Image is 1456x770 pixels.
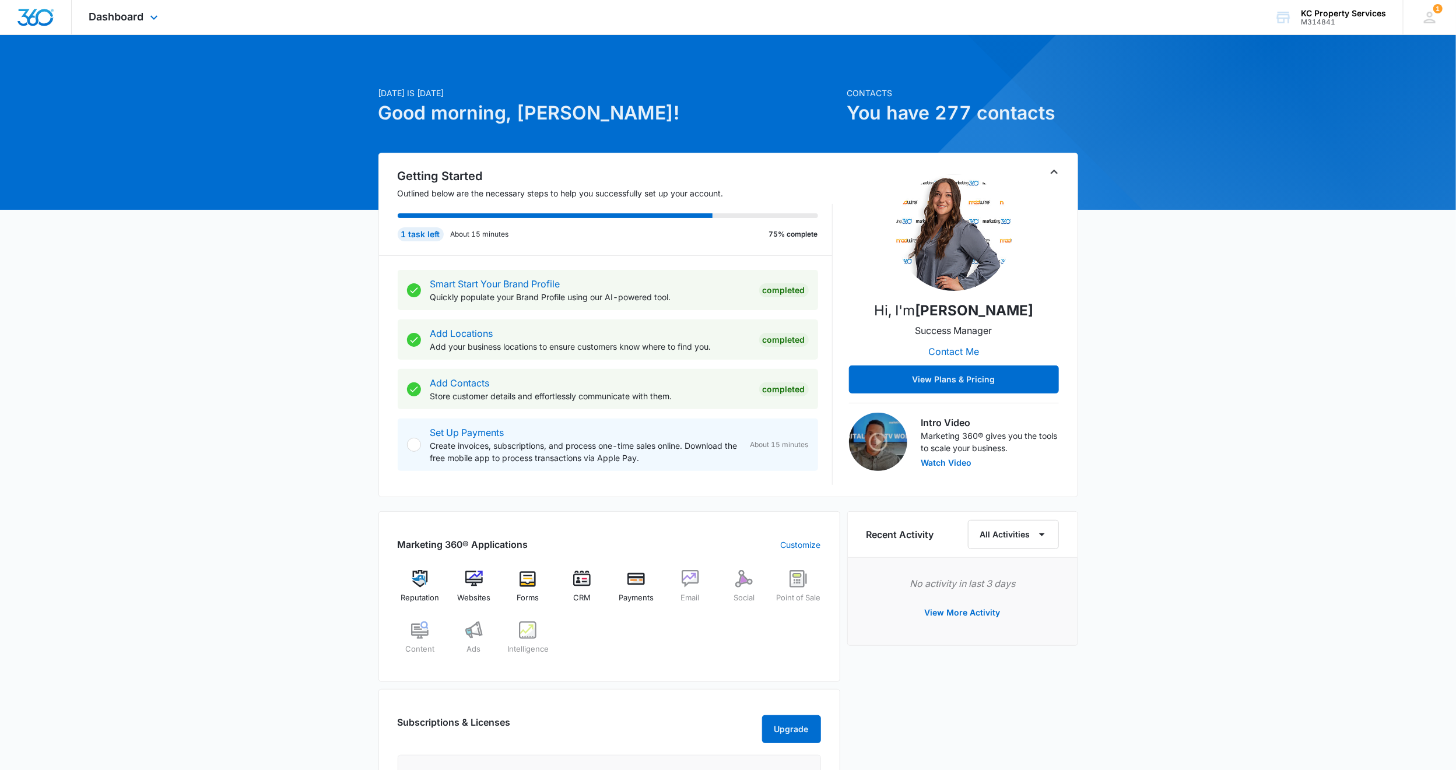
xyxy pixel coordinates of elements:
[573,592,591,604] span: CRM
[781,539,821,551] a: Customize
[921,416,1059,430] h3: Intro Video
[849,413,907,471] img: Intro Video
[430,390,750,402] p: Store customer details and effortlessly communicate with them.
[398,621,443,663] a: Content
[507,644,549,655] span: Intelligence
[668,570,713,612] a: Email
[430,291,750,303] p: Quickly populate your Brand Profile using our AI-powered tool.
[968,520,1059,549] button: All Activities
[750,440,809,450] span: About 15 minutes
[398,537,528,551] h2: Marketing 360® Applications
[401,592,439,604] span: Reputation
[759,333,809,347] div: Completed
[451,229,509,240] p: About 15 minutes
[430,328,493,339] a: Add Locations
[849,365,1059,393] button: View Plans & Pricing
[430,427,504,438] a: Set Up Payments
[759,283,809,297] div: Completed
[398,570,443,612] a: Reputation
[506,570,550,612] a: Forms
[517,592,539,604] span: Forms
[759,382,809,396] div: Completed
[398,227,444,241] div: 1 task left
[506,621,550,663] a: Intelligence
[89,10,144,23] span: Dashboard
[734,592,755,604] span: Social
[378,87,840,99] p: [DATE] is [DATE]
[614,570,659,612] a: Payments
[913,599,1012,627] button: View More Activity
[1301,9,1386,18] div: account name
[1433,4,1443,13] span: 1
[896,174,1012,291] img: Allie Burns
[457,592,490,604] span: Websites
[1301,18,1386,26] div: account id
[398,715,511,739] h2: Subscriptions & Licenses
[847,99,1078,127] h1: You have 277 contacts
[847,87,1078,99] p: Contacts
[398,187,833,199] p: Outlined below are the necessary steps to help you successfully set up your account.
[378,99,840,127] h1: Good morning, [PERSON_NAME]!
[776,592,820,604] span: Point of Sale
[430,377,490,389] a: Add Contacts
[921,430,1059,454] p: Marketing 360® gives you the tools to scale your business.
[915,302,1033,319] strong: [PERSON_NAME]
[762,715,821,743] button: Upgrade
[921,459,972,467] button: Watch Video
[467,644,481,655] span: Ads
[560,570,605,612] a: CRM
[1433,4,1443,13] div: notifications count
[451,621,496,663] a: Ads
[917,337,991,365] button: Contact Me
[915,324,992,337] p: Success Manager
[451,570,496,612] a: Websites
[1047,165,1061,179] button: Toggle Collapse
[398,167,833,185] h2: Getting Started
[430,278,560,290] a: Smart Start Your Brand Profile
[866,528,934,542] h6: Recent Activity
[430,440,741,464] p: Create invoices, subscriptions, and process one-time sales online. Download the free mobile app t...
[681,592,700,604] span: Email
[769,229,818,240] p: 75% complete
[430,340,750,353] p: Add your business locations to ensure customers know where to find you.
[619,592,654,604] span: Payments
[722,570,767,612] a: Social
[776,570,821,612] a: Point of Sale
[405,644,434,655] span: Content
[866,576,1059,590] p: No activity in last 3 days
[874,300,1033,321] p: Hi, I'm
